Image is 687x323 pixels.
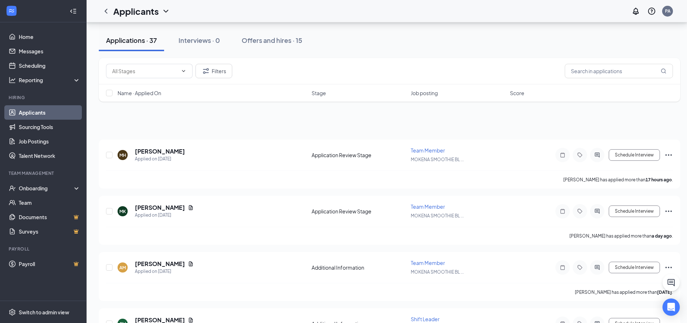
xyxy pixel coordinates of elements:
b: a day ago [652,233,672,239]
svg: Document [188,205,194,211]
a: Scheduling [19,58,80,73]
span: Stage [312,89,326,97]
svg: WorkstreamLogo [8,7,15,14]
svg: Tag [576,152,584,158]
a: Team [19,195,80,210]
input: All Stages [112,67,178,75]
div: Payroll [9,246,79,252]
svg: Analysis [9,76,16,84]
h5: [PERSON_NAME] [135,260,185,268]
div: MH [119,152,126,158]
a: SurveysCrown [19,224,80,239]
h1: Applicants [113,5,159,17]
button: Schedule Interview [609,205,660,217]
span: Team Member [411,260,445,266]
div: Switch to admin view [19,309,69,316]
div: MK [119,208,126,214]
svg: Ellipses [664,151,673,159]
svg: Document [188,261,194,267]
button: Schedule Interview [609,149,660,161]
div: AM [119,265,126,271]
div: Interviews · 0 [179,36,220,45]
span: Team Member [411,147,445,154]
svg: Note [558,152,567,158]
div: Offers and hires · 15 [242,36,302,45]
svg: ChatActive [667,278,675,287]
div: Application Review Stage [312,151,406,159]
span: MOKENA SMOOTHIE BL ... [411,213,464,218]
div: Applied on [DATE] [135,268,194,275]
p: [PERSON_NAME] has applied more than . [575,289,673,295]
b: [DATE] [657,289,672,295]
span: Score [510,89,524,97]
svg: ActiveChat [593,208,602,214]
h5: [PERSON_NAME] [135,204,185,212]
svg: QuestionInfo [647,7,656,16]
p: [PERSON_NAME] has applied more than . [569,233,673,239]
div: Hiring [9,94,79,101]
svg: Tag [576,208,584,214]
span: MOKENA SMOOTHIE BL ... [411,269,464,275]
svg: Ellipses [664,207,673,216]
div: Applied on [DATE] [135,155,185,163]
a: Job Postings [19,134,80,149]
span: Name · Applied On [118,89,161,97]
button: Schedule Interview [609,262,660,273]
h5: [PERSON_NAME] [135,147,185,155]
div: Open Intercom Messenger [662,298,680,316]
svg: ChevronLeft [102,7,110,16]
span: Team Member [411,203,445,210]
div: Reporting [19,76,81,84]
div: Additional Information [312,264,406,271]
div: Application Review Stage [312,208,406,215]
svg: Collapse [70,8,77,15]
svg: Settings [9,309,16,316]
svg: ChevronDown [181,68,186,74]
button: ChatActive [662,274,680,291]
a: Sourcing Tools [19,120,80,134]
p: [PERSON_NAME] has applied more than . [563,177,673,183]
svg: Filter [202,67,210,75]
a: PayrollCrown [19,257,80,271]
a: DocumentsCrown [19,210,80,224]
b: 17 hours ago [646,177,672,182]
svg: Tag [576,265,584,270]
svg: ActiveChat [593,152,602,158]
svg: ActiveChat [593,265,602,270]
input: Search in applications [565,64,673,78]
a: Applicants [19,105,80,120]
svg: Notifications [631,7,640,16]
a: Home [19,30,80,44]
div: Applications · 37 [106,36,157,45]
span: Job posting [411,89,438,97]
svg: MagnifyingGlass [661,68,666,74]
div: PA [665,8,670,14]
svg: Document [188,317,194,323]
span: MOKENA SMOOTHIE BL ... [411,157,464,162]
a: Messages [19,44,80,58]
div: Applied on [DATE] [135,212,194,219]
svg: Note [558,265,567,270]
a: Talent Network [19,149,80,163]
svg: Note [558,208,567,214]
svg: ChevronDown [162,7,170,16]
span: Shift Leader [411,316,440,322]
div: Onboarding [19,185,74,192]
svg: Ellipses [664,263,673,272]
button: Filter Filters [195,64,232,78]
svg: UserCheck [9,185,16,192]
div: Team Management [9,170,79,176]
